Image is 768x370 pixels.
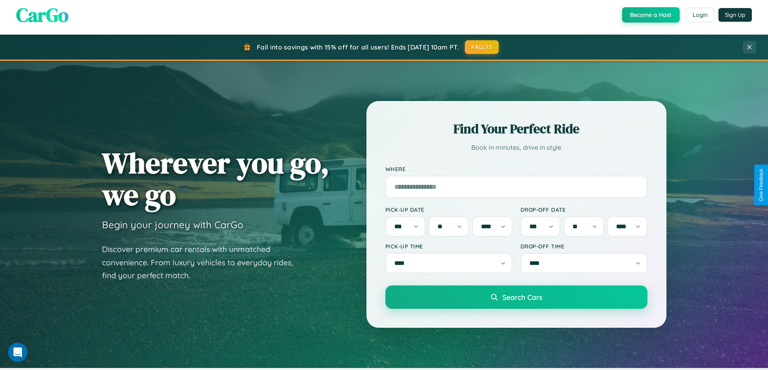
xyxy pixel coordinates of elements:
iframe: Intercom live chat [8,343,27,362]
p: Discover premium car rentals with unmatched convenience. From luxury vehicles to everyday rides, ... [102,243,304,282]
h3: Begin your journey with CarGo [102,219,244,231]
label: Where [385,165,647,172]
label: Pick-up Date [385,206,512,213]
button: FALL15 [465,40,499,54]
button: Search Cars [385,285,647,309]
button: Sign Up [718,8,752,22]
label: Drop-off Time [520,243,647,250]
h1: Wherever you go, we go [102,147,329,211]
h2: Find Your Perfect Ride [385,120,647,138]
div: Give Feedback [758,169,764,201]
span: Fall into savings with 15% off for all users! Ends [DATE] 10am PT. [257,43,459,51]
label: Pick-up Time [385,243,512,250]
span: Search Cars [502,293,542,302]
p: Book in minutes, drive in style [385,142,647,153]
button: Become a Host [622,7,680,23]
span: CarGo [16,2,69,28]
button: Login [686,8,714,22]
label: Drop-off Date [520,206,647,213]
